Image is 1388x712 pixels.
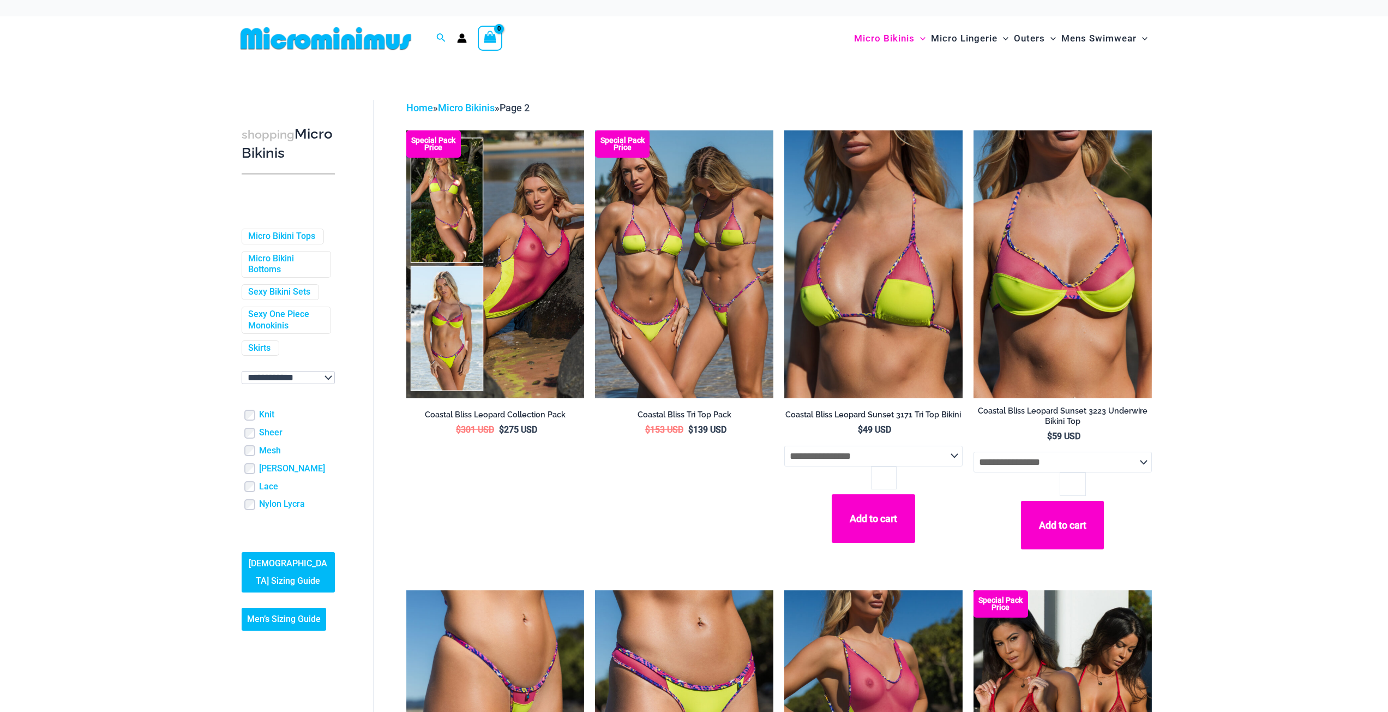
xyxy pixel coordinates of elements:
span: $ [456,424,461,435]
span: Menu Toggle [998,25,1008,52]
img: Coastal Bliss Leopard Sunset Collection Pack C [406,130,585,398]
span: Micro Bikinis [854,25,915,52]
a: [DEMOGRAPHIC_DATA] Sizing Guide [242,552,335,593]
a: Sexy Bikini Sets [248,286,310,298]
a: Knit [259,409,274,421]
span: $ [645,424,650,435]
bdi: 139 USD [688,424,726,435]
h2: Coastal Bliss Leopard Collection Pack [406,410,585,420]
a: [PERSON_NAME] [259,463,325,475]
a: Nylon Lycra [259,499,305,510]
a: Skirts [248,343,271,354]
button: Add to cart [1021,501,1104,549]
span: $ [499,424,504,435]
a: Micro LingerieMenu ToggleMenu Toggle [928,22,1011,55]
img: MM SHOP LOGO FLAT [236,26,416,51]
bdi: 49 USD [858,424,891,435]
span: Micro Lingerie [931,25,998,52]
b: Special Pack Price [406,137,461,151]
h2: Coastal Bliss Tri Top Pack [595,410,773,420]
h2: Coastal Bliss Leopard Sunset 3223 Underwire Bikini Top [974,406,1152,426]
h3: Micro Bikinis [242,125,335,163]
a: Search icon link [436,32,446,45]
b: Special Pack Price [595,137,650,151]
bdi: 275 USD [499,424,537,435]
a: Sheer [259,427,283,439]
a: Coastal Bliss Leopard Sunset 3223 Underwire Bikini Top [974,406,1152,430]
span: Menu Toggle [1137,25,1147,52]
a: Coastal Bliss Tri Top Pack [595,410,773,424]
a: Coastal Bliss Leopard Collection Pack [406,410,585,424]
span: Outers [1014,25,1045,52]
nav: Site Navigation [850,20,1152,57]
a: Coastal Bliss Leopard Sunset Tri Top Pack Coastal Bliss Leopard Sunset Tri Top Pack BCoastal Blis... [595,130,773,398]
a: View Shopping Cart, empty [478,26,503,51]
a: Coastal Bliss Leopard Sunset 3223 Underwire Top 01Coastal Bliss Leopard Sunset 3223 Underwire Top... [974,130,1152,398]
a: Coastal Bliss Leopard Sunset 3171 Tri Top 01Coastal Bliss Leopard Sunset 3171 Tri Top 4371 Thong ... [784,130,963,398]
span: Page 2 [500,102,530,113]
a: Account icon link [457,33,467,43]
a: Men’s Sizing Guide [242,608,326,631]
a: Home [406,102,433,113]
a: Mens SwimwearMenu ToggleMenu Toggle [1059,22,1150,55]
bdi: 59 USD [1047,431,1080,441]
img: Coastal Bliss Leopard Sunset 3223 Underwire Top 01 [974,130,1152,398]
a: Micro Bikini Tops [248,231,315,242]
input: Product quantity [1060,472,1085,495]
h2: Coastal Bliss Leopard Sunset 3171 Tri Top Bikini [784,410,963,420]
a: Mesh [259,445,281,457]
a: Micro Bikinis [438,102,495,113]
a: OutersMenu ToggleMenu Toggle [1011,22,1059,55]
a: Sexy One Piece Monokinis [248,309,322,332]
span: Menu Toggle [1045,25,1056,52]
a: Coastal Bliss Leopard Sunset 3171 Tri Top Bikini [784,410,963,424]
img: Coastal Bliss Leopard Sunset 3171 Tri Top 01 [784,130,963,398]
span: $ [858,424,863,435]
a: Lace [259,481,278,493]
a: Micro Bikini Bottoms [248,253,322,276]
button: Add to cart [832,494,915,543]
b: Special Pack Price [974,597,1028,611]
span: Mens Swimwear [1061,25,1137,52]
span: $ [688,424,693,435]
span: Menu Toggle [915,25,926,52]
select: wpc-taxonomy-pa_color-745982 [242,371,335,384]
input: Product quantity [871,466,897,489]
a: Coastal Bliss Leopard Sunset Collection Pack C Coastal Bliss Leopard Sunset Collection Pack BCoas... [406,130,585,398]
span: » » [406,102,530,113]
span: $ [1047,431,1052,441]
img: Coastal Bliss Leopard Sunset Tri Top Pack [595,130,773,398]
bdi: 153 USD [645,424,683,435]
bdi: 301 USD [456,424,494,435]
span: shopping [242,128,295,141]
a: Micro BikinisMenu ToggleMenu Toggle [851,22,928,55]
